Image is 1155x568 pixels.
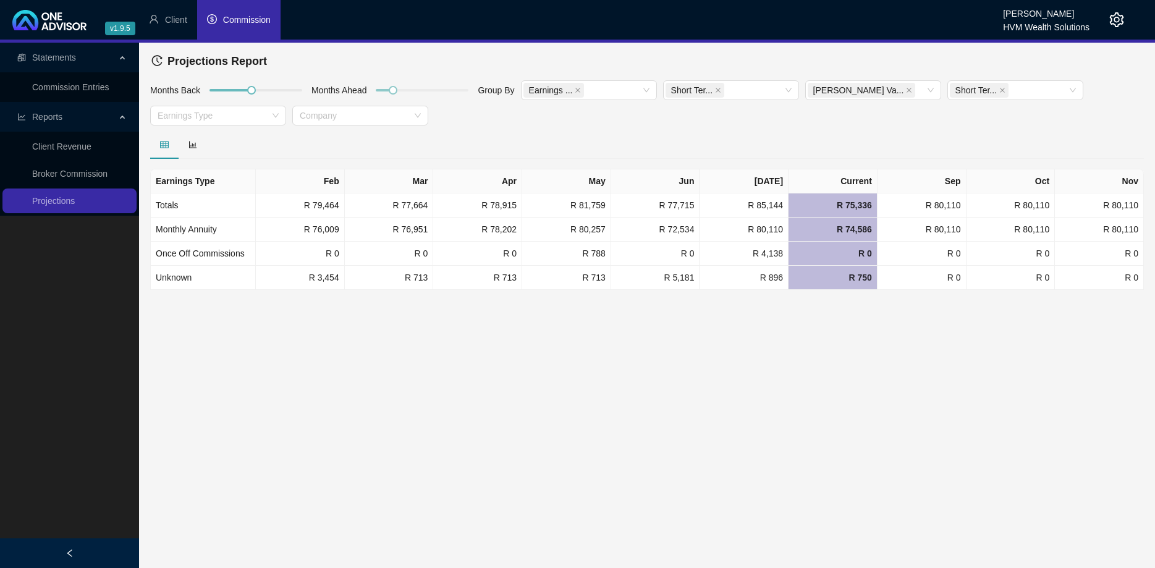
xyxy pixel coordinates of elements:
td: R 788 [522,242,611,266]
span: dollar [207,14,217,24]
td: Totals [151,193,256,218]
div: Group By [475,83,517,102]
span: setting [1109,12,1124,27]
td: R 0 [967,242,1056,266]
span: Renier Van Rooyen [808,83,916,98]
th: Feb [256,169,345,193]
td: R 80,110 [700,218,789,242]
td: R 76,009 [256,218,345,242]
span: table [160,140,169,149]
td: R 0 [433,242,522,266]
span: close [906,87,912,93]
td: R 74,586 [789,218,878,242]
span: history [151,55,163,66]
span: Short Term Insurance [950,83,1009,98]
td: R 0 [256,242,345,266]
div: [PERSON_NAME] [1003,3,1089,17]
img: 2df55531c6924b55f21c4cf5d4484680-logo-light.svg [12,10,87,30]
td: R 72,534 [611,218,700,242]
td: R 713 [433,266,522,290]
span: user [149,14,159,24]
span: Reports [32,112,62,122]
td: R 0 [967,266,1056,290]
span: v1.9.5 [105,22,135,35]
td: R 77,715 [611,193,700,218]
td: R 77,664 [345,193,434,218]
th: Sep [878,169,967,193]
td: R 78,915 [433,193,522,218]
span: left [66,549,74,557]
td: R 0 [611,242,700,266]
td: Monthly Annuity [151,218,256,242]
th: Jun [611,169,700,193]
td: R 80,110 [967,193,1056,218]
td: Once Off Commissions [151,242,256,266]
span: Commission [223,15,271,25]
td: R 0 [1055,266,1144,290]
span: close [575,87,581,93]
span: close [715,87,721,93]
span: Client [165,15,187,25]
td: R 80,110 [1055,193,1144,218]
td: R 3,454 [256,266,345,290]
div: HVM Wealth Solutions [1003,17,1089,30]
td: R 0 [345,242,434,266]
th: Apr [433,169,522,193]
td: R 80,110 [967,218,1056,242]
td: R 896 [700,266,789,290]
td: R 713 [345,266,434,290]
td: R 5,181 [611,266,700,290]
td: R 713 [522,266,611,290]
span: Short Ter... [671,83,713,97]
td: R 76,951 [345,218,434,242]
span: [PERSON_NAME] Va... [813,83,904,97]
td: R 75,336 [789,193,878,218]
td: R 0 [878,266,967,290]
span: Short Term [666,83,724,98]
td: R 80,110 [1055,218,1144,242]
td: R 80,110 [878,218,967,242]
td: R 79,464 [256,193,345,218]
span: bar-chart [188,140,197,149]
th: Earnings Type [151,169,256,193]
td: R 80,257 [522,218,611,242]
span: close [999,87,1005,93]
td: R 78,202 [433,218,522,242]
span: Projections Report [167,55,267,67]
td: R 750 [789,266,878,290]
th: Mar [345,169,434,193]
span: Earnings Type [523,83,585,98]
th: Oct [967,169,1056,193]
td: Unknown [151,266,256,290]
div: Months Ahead [308,83,370,102]
span: line-chart [17,112,26,121]
span: reconciliation [17,53,26,62]
span: Short Ter... [955,83,997,97]
td: R 4,138 [700,242,789,266]
td: R 80,110 [878,193,967,218]
td: R 0 [1055,242,1144,266]
span: Earnings ... [529,83,573,97]
a: Commission Entries [32,82,109,92]
th: Nov [1055,169,1144,193]
th: [DATE] [700,169,789,193]
a: Client Revenue [32,142,91,151]
div: Months Back [147,83,203,102]
th: May [522,169,611,193]
td: R 0 [878,242,967,266]
td: R 85,144 [700,193,789,218]
a: Broker Commission [32,169,108,179]
td: R 0 [789,242,878,266]
a: Projections [32,196,75,206]
span: Statements [32,53,76,62]
td: R 81,759 [522,193,611,218]
th: Current [789,169,878,193]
